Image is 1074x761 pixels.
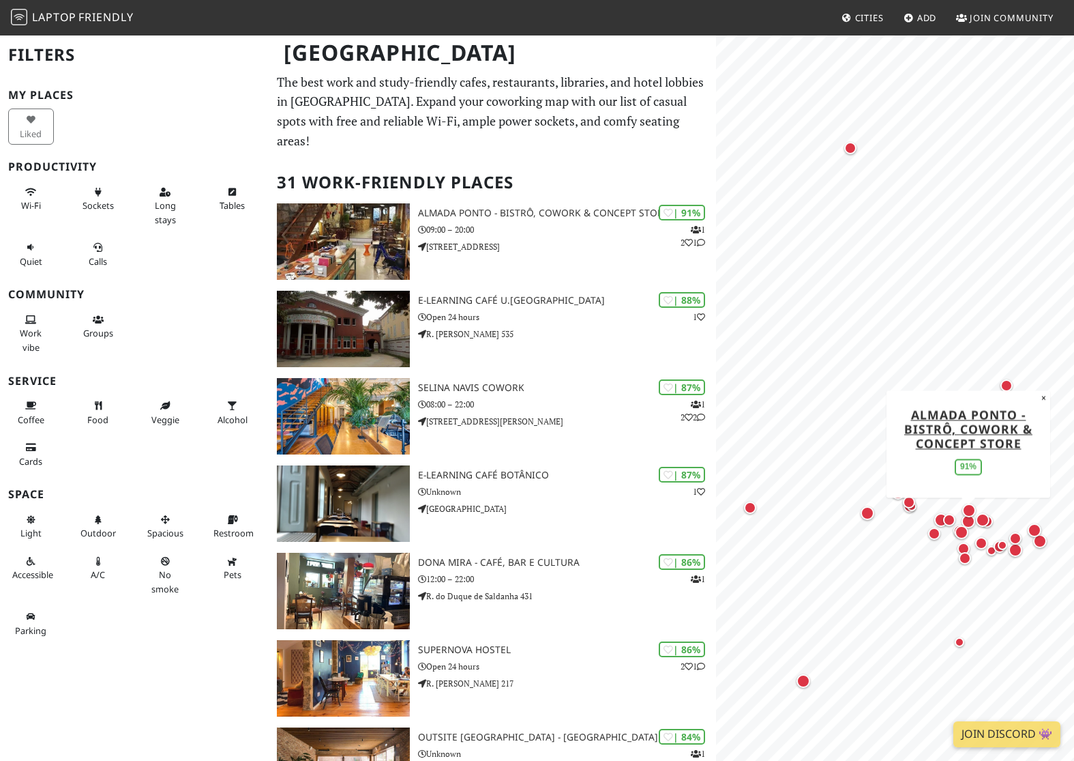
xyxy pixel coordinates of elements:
div: Map marker [901,498,919,515]
p: Open 24 hours [418,311,717,324]
p: [GEOGRAPHIC_DATA] [418,502,717,515]
span: Alcohol [218,414,248,426]
span: Friendly [78,10,133,25]
div: Map marker [991,538,1009,556]
a: e-learning Café U.Porto | 88% 1 e-learning Café U.[GEOGRAPHIC_DATA] Open 24 hours R. [PERSON_NAME... [269,291,716,367]
div: Map marker [951,634,968,650]
button: Tables [209,181,255,217]
a: Supernova Hostel | 86% 21 Supernova Hostel Open 24 hours R. [PERSON_NAME] 217 [269,640,716,717]
h3: Supernova Hostel [418,644,717,656]
span: Quiet [20,255,42,268]
button: Quiet [8,236,54,272]
img: Supernova Hostel [277,640,410,717]
h1: [GEOGRAPHIC_DATA] [273,34,713,72]
div: Map marker [955,540,972,558]
span: Natural light [20,527,42,539]
p: Unknown [418,747,717,760]
div: Map marker [998,377,1015,394]
h3: My Places [8,89,260,102]
button: Parking [8,605,54,642]
img: LaptopFriendly [11,9,27,25]
h3: Productivity [8,160,260,173]
img: e-learning Café U.Porto [277,291,410,367]
button: Accessible [8,550,54,586]
h3: Outsite [GEOGRAPHIC_DATA] - [GEOGRAPHIC_DATA] [418,732,717,743]
button: Close popup [1037,390,1050,405]
span: Cities [855,12,884,24]
div: | 91% [659,205,705,220]
a: E-learning Café Botânico | 87% 1 E-learning Café Botânico Unknown [GEOGRAPHIC_DATA] [269,465,716,542]
div: Map marker [931,511,951,530]
span: Spacious [147,527,183,539]
h3: Dona Mira - Café, Bar e Cultura [418,557,717,569]
div: Map marker [952,523,971,542]
div: Map marker [1030,532,1049,551]
p: Unknown [418,485,717,498]
p: Open 24 hours [418,660,717,673]
span: Pet friendly [224,569,241,581]
button: Wi-Fi [8,181,54,217]
h2: Filters [8,34,260,76]
div: Map marker [972,534,990,552]
div: Map marker [951,522,968,540]
span: Add [917,12,937,24]
button: Alcohol [209,394,255,431]
span: Restroom [213,527,254,539]
span: Coffee [18,414,44,426]
span: Stable Wi-Fi [21,199,41,212]
span: Accessible [12,569,53,581]
p: R. [PERSON_NAME] 217 [418,677,717,690]
div: Map marker [1006,541,1025,560]
div: Map marker [959,501,979,520]
p: 1 [693,485,705,498]
h3: e-learning Café U.[GEOGRAPHIC_DATA] [418,295,717,306]
button: Light [8,508,54,545]
div: Map marker [1006,530,1024,547]
div: Map marker [858,504,877,523]
div: | 87% [659,467,705,483]
a: Cities [836,5,889,30]
div: Map marker [994,537,1011,554]
div: 91% [955,459,982,474]
div: Map marker [794,672,813,691]
span: Credit cards [19,455,42,468]
h3: Community [8,288,260,301]
span: Outdoor area [80,527,116,539]
div: | 84% [659,729,705,745]
div: Map marker [959,512,978,531]
a: Add [898,5,942,30]
button: Coffee [8,394,54,431]
button: Restroom [209,508,255,545]
a: Join Community [951,5,1059,30]
div: | 86% [659,554,705,570]
a: LaptopFriendly LaptopFriendly [11,6,134,30]
div: Map marker [841,139,859,157]
button: Outdoor [75,508,121,545]
div: Map marker [956,549,974,567]
span: Group tables [83,327,113,339]
button: A/C [75,550,121,586]
button: Long stays [143,181,188,231]
button: Spacious [143,508,188,545]
div: Map marker [973,511,992,530]
h2: 31 Work-Friendly Places [277,162,708,203]
h3: Space [8,488,260,501]
span: Work-friendly tables [220,199,245,212]
button: Veggie [143,394,188,431]
div: | 86% [659,642,705,657]
span: Air conditioned [91,569,105,581]
span: Video/audio calls [89,255,107,268]
p: 1 [691,747,705,760]
p: 1 2 2 [681,398,705,424]
button: Sockets [75,181,121,217]
div: Map marker [900,493,918,511]
span: Parking [15,624,46,637]
p: R. [PERSON_NAME] 535 [418,328,717,341]
a: Selina Navis CoWork | 87% 122 Selina Navis CoWork 08:00 – 22:00 [STREET_ADDRESS][PERSON_NAME] [269,378,716,455]
a: Almada Ponto - Bistrô, Cowork & Concept Store [904,406,1032,451]
button: No smoke [143,550,188,600]
img: Dona Mira - Café, Bar e Cultura [277,553,410,629]
span: Smoke free [151,569,179,594]
span: Join Community [970,12,1054,24]
h3: Almada Ponto - Bistrô, Cowork & Concept Store [418,207,717,219]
